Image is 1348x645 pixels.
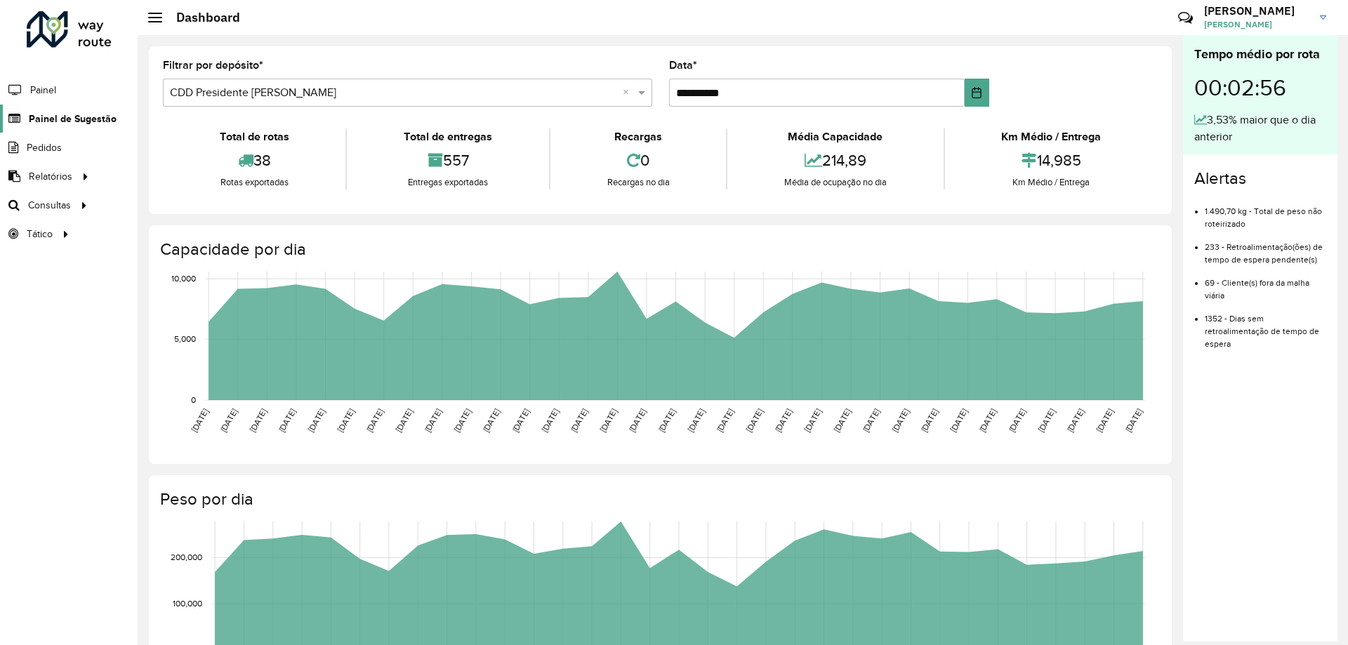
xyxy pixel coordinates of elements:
text: [DATE] [686,407,706,434]
text: 10,000 [171,274,196,283]
span: Painel de Sugestão [29,112,117,126]
div: Total de entregas [350,128,545,145]
text: [DATE] [744,407,765,434]
text: [DATE] [364,407,385,434]
span: Clear all [623,84,635,101]
text: [DATE] [190,407,210,434]
a: Contato Rápido [1170,3,1201,33]
text: [DATE] [802,407,823,434]
h4: Alertas [1194,168,1326,189]
text: [DATE] [627,407,647,434]
li: 69 - Cliente(s) fora da malha viária [1205,266,1326,302]
text: [DATE] [248,407,268,434]
text: [DATE] [1123,407,1144,434]
text: [DATE] [569,407,589,434]
button: Choose Date [965,79,989,107]
text: [DATE] [831,407,852,434]
text: [DATE] [1007,407,1027,434]
text: 200,000 [171,553,202,562]
span: Pedidos [27,140,62,155]
div: 3,53% maior que o dia anterior [1194,112,1326,145]
div: 0 [554,145,722,175]
div: Rotas exportadas [166,175,342,189]
text: [DATE] [919,407,939,434]
text: [DATE] [861,407,881,434]
div: 14,985 [949,145,1154,175]
h4: Capacidade por dia [160,239,1158,260]
div: 214,89 [731,145,939,175]
text: [DATE] [1036,407,1057,434]
span: Painel [30,83,56,98]
div: Tempo médio por rota [1194,45,1326,64]
div: Km Médio / Entrega [949,128,1154,145]
text: [DATE] [306,407,326,434]
text: [DATE] [423,407,443,434]
li: 1.490,70 kg - Total de peso não roteirizado [1205,194,1326,230]
text: [DATE] [540,407,560,434]
text: [DATE] [977,407,998,434]
text: 5,000 [174,335,196,344]
span: Tático [27,227,53,241]
text: [DATE] [598,407,619,434]
text: [DATE] [1095,407,1115,434]
text: [DATE] [481,407,501,434]
text: 100,000 [173,599,202,608]
div: 38 [166,145,342,175]
text: [DATE] [510,407,531,434]
text: [DATE] [1065,407,1085,434]
text: 0 [191,395,196,404]
label: Data [669,57,697,74]
li: 233 - Retroalimentação(ões) de tempo de espera pendente(s) [1205,230,1326,266]
text: [DATE] [773,407,793,434]
text: [DATE] [452,407,473,434]
div: Média de ocupação no dia [731,175,939,189]
span: Relatórios [29,169,72,184]
text: [DATE] [336,407,356,434]
text: [DATE] [394,407,414,434]
label: Filtrar por depósito [163,57,263,74]
li: 1352 - Dias sem retroalimentação de tempo de espera [1205,302,1326,350]
h4: Peso por dia [160,489,1158,510]
h3: [PERSON_NAME] [1204,4,1309,18]
span: Consultas [28,198,71,213]
div: Recargas no dia [554,175,722,189]
h2: Dashboard [162,10,240,25]
text: [DATE] [218,407,239,434]
div: 557 [350,145,545,175]
text: [DATE] [715,407,735,434]
div: Km Médio / Entrega [949,175,1154,189]
span: [PERSON_NAME] [1204,18,1309,31]
div: Média Capacidade [731,128,939,145]
text: [DATE] [949,407,969,434]
div: Recargas [554,128,722,145]
text: [DATE] [890,407,911,434]
div: 00:02:56 [1194,64,1326,112]
div: Entregas exportadas [350,175,545,189]
text: [DATE] [277,407,297,434]
div: Total de rotas [166,128,342,145]
text: [DATE] [656,407,677,434]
